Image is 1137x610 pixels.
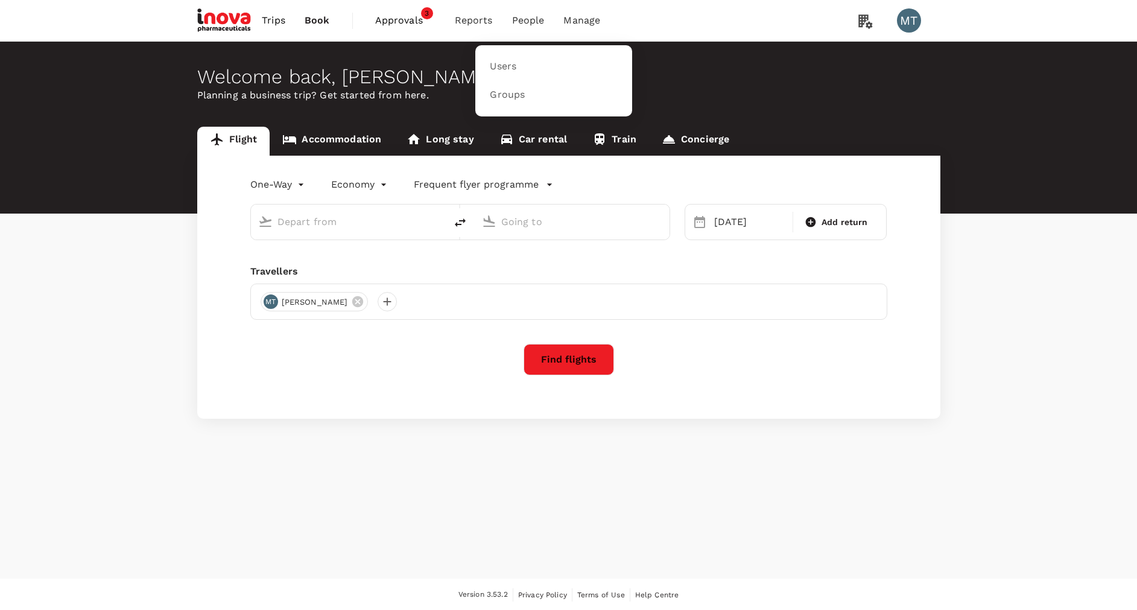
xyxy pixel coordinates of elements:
[635,588,679,602] a: Help Centre
[414,177,553,192] button: Frequent flyer programme
[483,81,625,109] a: Groups
[580,127,649,156] a: Train
[577,591,625,599] span: Terms of Use
[197,88,940,103] p: Planning a business trip? Get started from here.
[250,175,307,194] div: One-Way
[490,60,516,74] span: Users
[262,13,285,28] span: Trips
[394,127,486,156] a: Long stay
[274,296,355,308] span: [PERSON_NAME]
[414,177,539,192] p: Frequent flyer programme
[277,212,420,231] input: Depart from
[421,7,433,19] span: 3
[577,588,625,602] a: Terms of Use
[305,13,330,28] span: Book
[197,127,270,156] a: Flight
[261,292,369,311] div: MT[PERSON_NAME]
[197,66,940,88] div: Welcome back , [PERSON_NAME] .
[270,127,394,156] a: Accommodation
[897,8,921,33] div: MT
[822,216,868,229] span: Add return
[661,220,664,223] button: Open
[518,591,567,599] span: Privacy Policy
[375,13,435,28] span: Approvals
[649,127,742,156] a: Concierge
[490,88,525,102] span: Groups
[635,591,679,599] span: Help Centre
[331,175,390,194] div: Economy
[512,13,545,28] span: People
[563,13,600,28] span: Manage
[446,208,475,237] button: delete
[709,210,790,234] div: [DATE]
[518,588,567,602] a: Privacy Policy
[458,589,508,601] span: Version 3.53.2
[455,13,493,28] span: Reports
[437,220,440,223] button: Open
[483,52,625,81] a: Users
[197,7,253,34] img: iNova Pharmaceuticals
[501,212,644,231] input: Going to
[487,127,580,156] a: Car rental
[250,264,887,279] div: Travellers
[264,294,278,309] div: MT
[524,344,614,375] button: Find flights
